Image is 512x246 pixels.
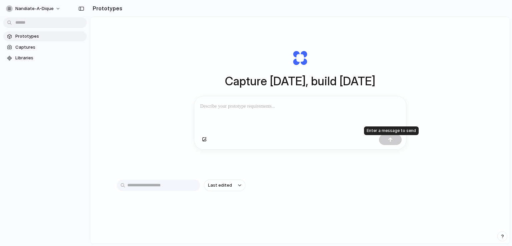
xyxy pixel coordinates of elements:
span: Captures [15,44,84,51]
span: Last edited [208,182,232,189]
span: Libraries [15,55,84,61]
span: nandiate-a-dique [15,5,54,12]
span: Prototypes [15,33,84,40]
a: Prototypes [3,31,87,41]
button: nandiate-a-dique [3,3,64,14]
div: Enter a message to send [364,126,419,135]
h1: Capture [DATE], build [DATE] [225,72,375,90]
a: Libraries [3,53,87,63]
button: Last edited [204,180,245,191]
a: Captures [3,42,87,52]
h2: Prototypes [90,4,122,12]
